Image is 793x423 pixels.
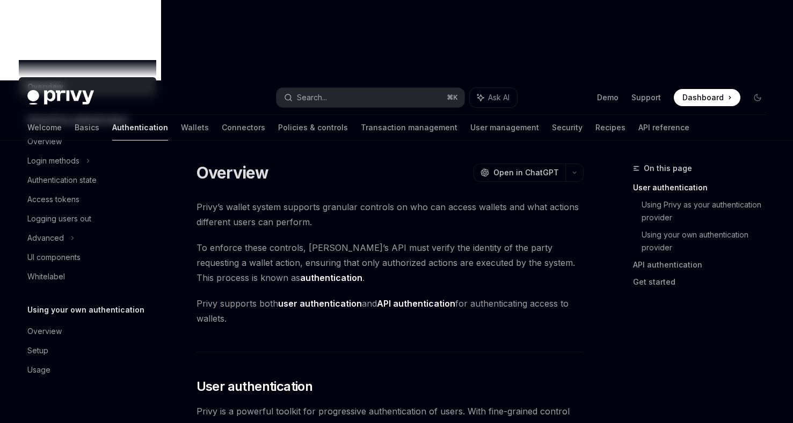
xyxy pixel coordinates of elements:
div: UI components [27,251,81,264]
div: Whitelabel [27,270,65,283]
a: API reference [638,115,689,140]
a: UI components [19,248,156,267]
span: On this page [644,162,692,175]
div: Setup [27,344,48,357]
a: Recipes [595,115,625,140]
a: Overview [19,77,156,97]
div: Usage [27,363,50,376]
div: Overview [27,325,62,338]
strong: API authentication [377,298,455,309]
div: Advanced [27,232,64,244]
a: Demo [597,92,619,103]
strong: user authentication [278,298,362,309]
a: Policies & controls [278,115,348,140]
div: Login methods [27,154,79,167]
button: Search...⌘K [277,88,464,107]
a: Whitelabel [19,267,156,286]
div: Authentication state [27,174,97,187]
div: Search... [297,91,327,104]
a: Using your own authentication provider [642,226,775,256]
h1: Overview [197,163,269,182]
a: Support [631,92,661,103]
button: Toggle dark mode [749,89,766,106]
span: Privy supports both and for authenticating access to wallets. [197,296,584,326]
a: Basics [75,115,99,140]
strong: authentication [300,272,362,283]
a: Dashboard [674,89,740,106]
div: Access tokens [27,193,79,206]
a: Get started [633,273,775,291]
img: dark logo [27,90,94,105]
a: Security [552,115,583,140]
div: Logging users out [27,212,91,225]
a: Logging users out [19,209,156,228]
a: Overview [19,132,156,151]
span: Privy’s wallet system supports granular controls on who can access wallets and what actions diffe... [197,199,584,229]
span: ⌘ K [447,93,458,102]
a: Authentication [112,115,168,140]
a: User authentication [633,179,775,196]
a: Transaction management [361,115,457,140]
button: Open in ChatGPT [474,164,565,182]
a: Usage [19,360,156,380]
span: Ask AI [488,92,510,103]
a: User management [470,115,539,140]
a: Authentication state [19,170,156,190]
button: Ask AI [470,88,517,107]
a: Access tokens [19,190,156,209]
div: Overview [27,135,62,148]
a: Setup [19,341,156,360]
span: To enforce these controls, [PERSON_NAME]’s API must verify the identity of the party requesting a... [197,240,584,285]
a: API authentication [633,256,775,273]
a: Connectors [222,115,265,140]
span: User authentication [197,378,313,395]
span: Open in ChatGPT [493,167,559,178]
span: Dashboard [682,92,724,103]
a: Welcome [27,115,62,140]
a: Overview [19,322,156,341]
h5: Using your own authentication [27,303,144,316]
a: Using Privy as your authentication provider [642,196,775,226]
a: Wallets [181,115,209,140]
